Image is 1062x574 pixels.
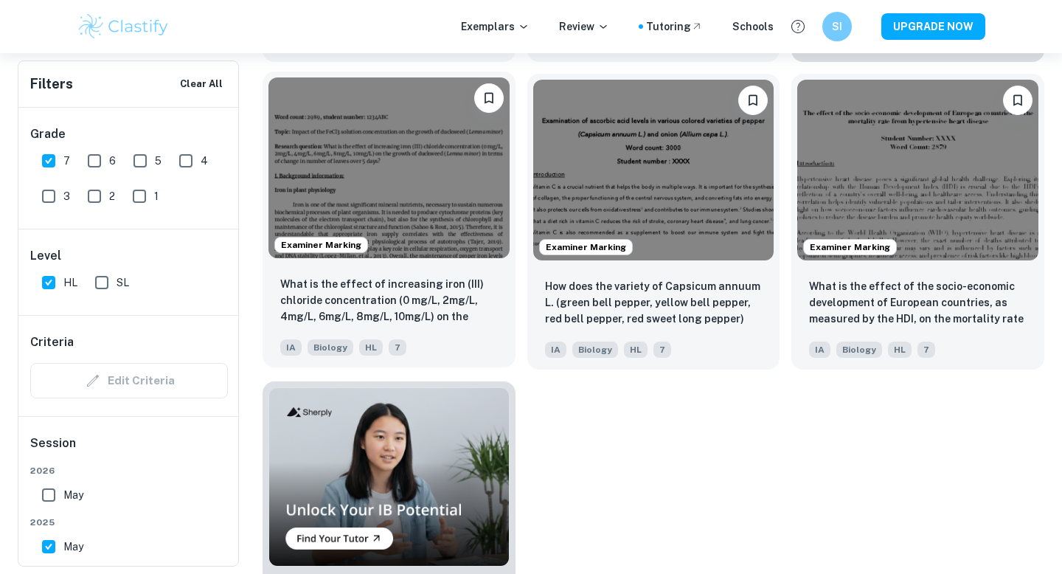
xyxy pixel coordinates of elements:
[545,278,763,328] p: How does the variety of Capsicum annuum L. (green bell pepper, yellow bell pepper, red bell peppe...
[1003,86,1032,115] button: Bookmark
[791,74,1044,370] a: Examiner MarkingBookmarkWhat is the effect of the socio-economic development of European countrie...
[30,435,228,464] h6: Session
[797,80,1038,260] img: Biology IA example thumbnail: What is the effect of the socio-economic
[63,188,70,204] span: 3
[117,274,129,291] span: SL
[732,18,774,35] a: Schools
[540,241,632,254] span: Examiner Marking
[77,12,170,41] img: Clastify logo
[30,464,228,477] span: 2026
[63,487,83,503] span: May
[917,342,935,358] span: 7
[809,342,830,358] span: IA
[888,342,912,358] span: HL
[389,339,406,356] span: 7
[829,18,846,35] h6: SI
[822,12,852,41] button: SI
[738,86,768,115] button: Bookmark
[653,342,671,358] span: 7
[63,274,77,291] span: HL
[263,74,516,370] a: Examiner MarkingBookmarkWhat is the effect of increasing iron (III) chloride concentration (0 mg/...
[30,363,228,398] div: Criteria filters are unavailable when searching by topic
[30,333,74,351] h6: Criteria
[30,516,228,529] span: 2025
[63,539,83,555] span: May
[359,339,383,356] span: HL
[624,342,648,358] span: HL
[268,387,510,567] img: Thumbnail
[30,247,228,265] h6: Level
[533,80,774,260] img: Biology IA example thumbnail: How does the variety of Capsicum annuum
[155,153,162,169] span: 5
[275,238,367,252] span: Examiner Marking
[280,339,302,356] span: IA
[572,342,618,358] span: Biology
[201,153,208,169] span: 4
[809,278,1027,328] p: What is the effect of the socio-economic development of European countries, as measured by the HD...
[881,13,985,40] button: UPGRADE NOW
[30,125,228,143] h6: Grade
[154,188,159,204] span: 1
[474,83,504,113] button: Bookmark
[545,342,566,358] span: IA
[268,77,510,258] img: Biology IA example thumbnail: What is the effect of increasing iron (I
[461,18,530,35] p: Exemplars
[785,14,811,39] button: Help and Feedback
[527,74,780,370] a: Examiner MarkingBookmarkHow does the variety of Capsicum annuum L. (green bell pepper, yellow bel...
[646,18,703,35] a: Tutoring
[804,241,896,254] span: Examiner Marking
[109,188,115,204] span: 2
[30,74,73,94] h6: Filters
[559,18,609,35] p: Review
[308,339,353,356] span: Biology
[280,276,498,326] p: What is the effect of increasing iron (III) chloride concentration (0 mg/L, 2mg/L, 4mg/L, 6mg/L, ...
[109,153,116,169] span: 6
[836,342,882,358] span: Biology
[176,73,226,95] button: Clear All
[63,153,70,169] span: 7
